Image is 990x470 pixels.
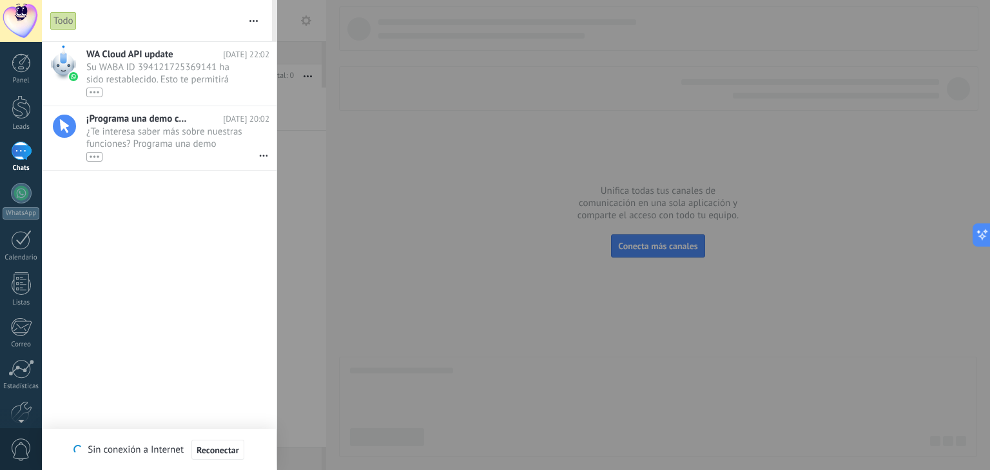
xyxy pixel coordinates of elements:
div: Correo [3,341,40,349]
div: Leads [3,123,40,131]
div: ••• [86,88,102,97]
a: ¡Programa una demo con un experto! [DATE] 20:02 ¿Te interesa saber más sobre nuestras funciones? ... [42,106,277,170]
div: WhatsApp [3,207,39,220]
span: WA Cloud API update [86,48,173,61]
div: Chats [3,164,40,173]
div: ••• [86,152,102,162]
div: Calendario [3,254,40,262]
div: Panel [3,77,40,85]
span: Su WABA ID 394121725369141 ha sido restablecido. Esto te permitirá continuar enviando y recibiend... [86,61,245,97]
span: ¿Te interesa saber más sobre nuestras funciones? Programa una demo [DATE] mismo! [86,126,245,162]
a: WA Cloud API update [DATE] 22:02 Su WABA ID 394121725369141 ha sido restablecido. Esto te permiti... [42,42,277,106]
span: [DATE] 22:02 [223,48,269,61]
div: Estadísticas [3,382,40,391]
img: waba.svg [69,72,78,81]
span: ¡Programa una demo con un experto! [86,113,189,125]
span: Reconectar [197,446,239,455]
button: Reconectar [191,440,244,460]
div: Sin conexión a Internet [73,439,244,460]
span: [DATE] 20:02 [223,113,269,125]
div: Todo [50,12,77,30]
div: Listas [3,299,40,307]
